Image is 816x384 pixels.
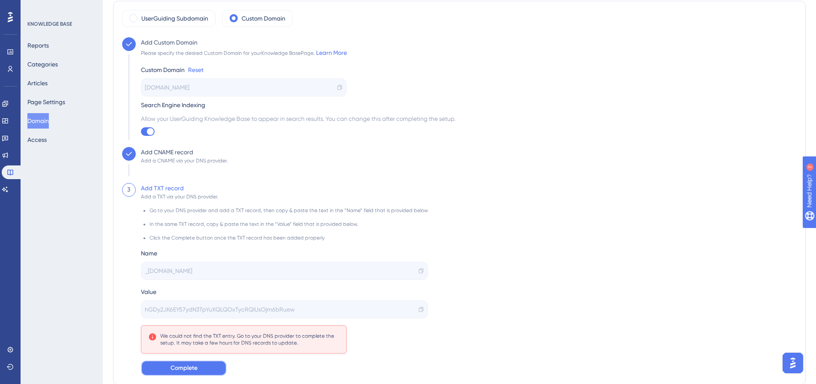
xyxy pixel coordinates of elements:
[316,49,347,56] a: Learn More
[149,234,428,241] li: Click the Complete button once the TXT record has been added properly
[780,350,806,376] iframe: UserGuiding AI Assistant Launcher
[141,360,227,376] button: Complete
[141,48,347,58] div: Please specify the desired Custom Domain for your Knowledge Base Page.
[60,4,62,11] div: 2
[127,185,131,195] div: 3
[141,183,184,193] div: Add TXT record
[141,13,208,24] label: UserGuiding Subdomain
[141,193,218,200] div: Add a TXT via your DNS provider.
[27,21,72,27] div: KNOWLEDGE BASE
[170,363,197,373] span: Complete
[160,333,339,346] div: We could not find the TXT entry. Go to your DNS provider to complete the setup. It may take a few...
[141,147,193,157] div: Add CNAME record
[149,221,428,234] li: In the same TXT record, copy & paste the text in the “Value” field that is provided below.
[20,2,54,12] span: Need Help?
[27,132,47,147] button: Access
[188,65,203,75] a: Reset
[141,248,428,258] div: Name
[141,65,185,75] div: Custom Domain
[27,57,58,72] button: Categories
[145,82,189,93] span: [DOMAIN_NAME]
[27,113,49,129] button: Domain
[27,75,48,91] button: Articles
[27,94,65,110] button: Page Settings
[149,207,428,221] li: Go to your DNS provider and add a TXT record, then copy & paste the text in the “Name” field that...
[141,37,197,48] div: Add Custom Domain
[141,114,455,124] span: Allow your UserGuiding Knowledge Base to appear in search results. You can change this after comp...
[141,287,428,297] div: Value
[145,304,295,315] span: hGDy2JK6EY57ydN3TpYuXQLQOxTycRQIUsOjm6bRuew
[242,13,285,24] label: Custom Domain
[141,157,228,164] div: Add a CNAME via your DNS provider.
[27,38,49,53] button: Reports
[141,100,455,110] div: Search Engine Indexing
[145,266,192,276] span: _[DOMAIN_NAME]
